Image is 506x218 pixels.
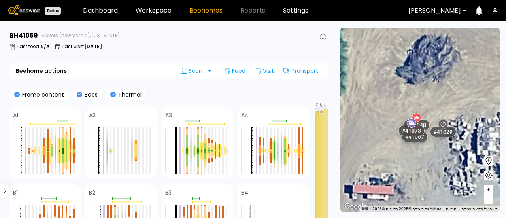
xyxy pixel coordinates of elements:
[283,8,308,14] a: Settings
[45,7,61,15] div: Beta
[165,190,172,195] h4: B3
[40,43,50,50] b: N/A
[89,190,95,195] h4: B2
[402,131,428,142] div: # 41067
[404,119,430,130] div: # 41048
[221,64,249,77] div: Feed
[84,43,102,50] b: [DATE]
[252,64,277,77] div: Visit
[241,190,248,195] h4: B4
[430,126,456,137] div: # 41029
[8,5,40,15] img: Beewise logo
[41,33,120,38] span: Sievers (new yard 2), [US_STATE]
[165,112,172,118] h4: A3
[13,190,18,195] h4: B1
[62,44,102,49] p: Last visit :
[342,201,368,212] a: ‏פתיחת האזור הזה במפות Google (ייפתח חלון חדש)
[484,194,493,204] button: –
[446,207,457,211] a: תנאים
[342,201,368,212] img: Google
[240,8,265,14] span: Reports
[362,206,368,212] button: מקשי קיצור
[487,194,491,204] span: –
[461,207,497,211] a: דיווח על שגיאה במפה
[9,32,38,39] h3: BH 41059
[241,112,249,118] h4: A4
[82,92,98,97] p: Bees
[83,8,118,14] a: Dashboard
[13,112,18,118] h4: A1
[136,8,172,14] a: Workspace
[486,184,491,194] span: +
[484,185,493,194] button: +
[372,207,441,211] span: נתוני מפה ©2025 תמונות ©2025 Airbus
[89,112,96,118] h4: A2
[116,92,142,97] p: Thermal
[181,68,205,74] span: Scan
[189,8,223,14] a: Beehomes
[16,68,67,74] b: Beehome actions
[398,125,425,136] div: # 41073
[315,103,328,107] span: 20 gal
[280,64,321,77] div: Transport
[20,92,64,97] p: Frame content
[17,44,50,49] p: Last feed :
